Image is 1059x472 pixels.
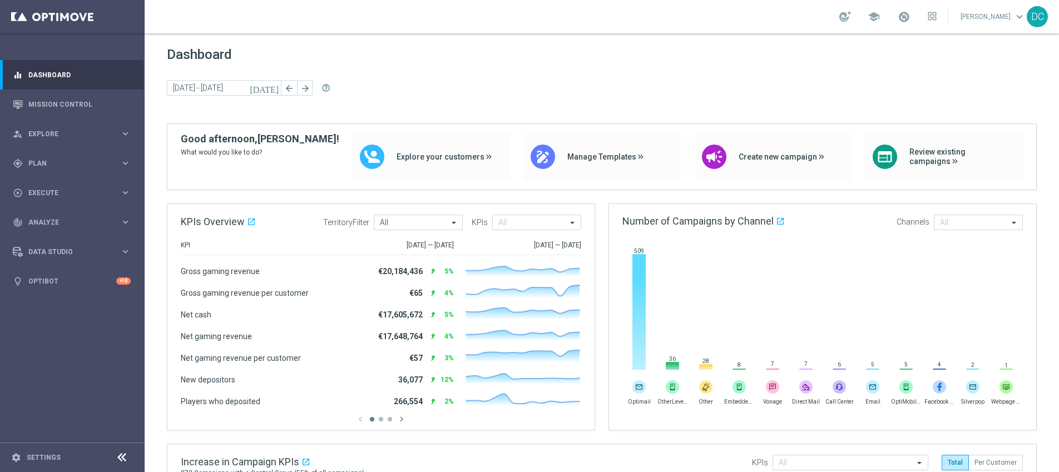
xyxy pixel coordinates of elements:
i: lightbulb [13,276,23,286]
i: gps_fixed [13,158,23,168]
div: Explore [13,129,120,139]
i: equalizer [13,70,23,80]
a: Mission Control [28,90,131,119]
span: school [868,11,880,23]
button: Mission Control [12,100,131,109]
i: keyboard_arrow_right [120,187,131,198]
button: lightbulb Optibot +10 [12,277,131,286]
i: keyboard_arrow_right [120,217,131,227]
a: Settings [27,454,61,461]
i: track_changes [13,217,23,227]
div: Plan [13,158,120,168]
a: [PERSON_NAME]keyboard_arrow_down [959,8,1027,25]
i: keyboard_arrow_right [120,128,131,139]
span: Execute [28,190,120,196]
a: Optibot [28,266,116,296]
span: Data Studio [28,249,120,255]
i: person_search [13,129,23,139]
span: Plan [28,160,120,167]
span: keyboard_arrow_down [1013,11,1026,23]
button: play_circle_outline Execute keyboard_arrow_right [12,188,131,197]
div: Mission Control [13,90,131,119]
div: Data Studio [13,247,120,257]
i: play_circle_outline [13,188,23,198]
i: keyboard_arrow_right [120,246,131,257]
div: Execute [13,188,120,198]
span: Explore [28,131,120,137]
div: +10 [116,277,131,285]
button: person_search Explore keyboard_arrow_right [12,130,131,138]
i: keyboard_arrow_right [120,158,131,168]
button: gps_fixed Plan keyboard_arrow_right [12,159,131,168]
button: equalizer Dashboard [12,71,131,80]
a: Dashboard [28,60,131,90]
i: settings [11,453,21,463]
span: Analyze [28,219,120,226]
div: DC [1027,6,1048,27]
div: Optibot [13,266,131,296]
div: Dashboard [13,60,131,90]
button: Data Studio keyboard_arrow_right [12,247,131,256]
div: Analyze [13,217,120,227]
button: track_changes Analyze keyboard_arrow_right [12,218,131,227]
